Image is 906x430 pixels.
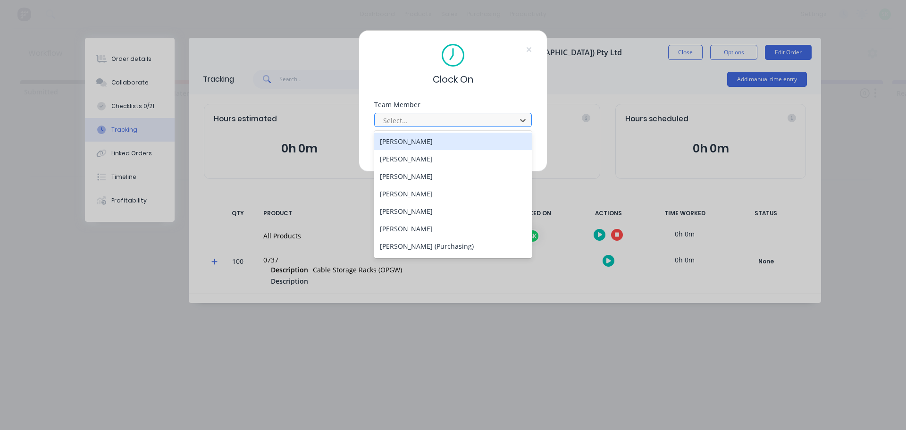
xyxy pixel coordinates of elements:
div: [PERSON_NAME] [374,168,532,185]
div: [PERSON_NAME] [374,133,532,150]
div: Team Member [374,101,532,108]
div: [PERSON_NAME] [374,185,532,202]
span: Clock On [433,72,473,86]
div: [PERSON_NAME] (Purchasing) [374,237,532,255]
div: [PERSON_NAME] [374,150,532,168]
div: [PERSON_NAME] [374,202,532,220]
div: [PERSON_NAME] [374,255,532,272]
div: [PERSON_NAME] [374,220,532,237]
